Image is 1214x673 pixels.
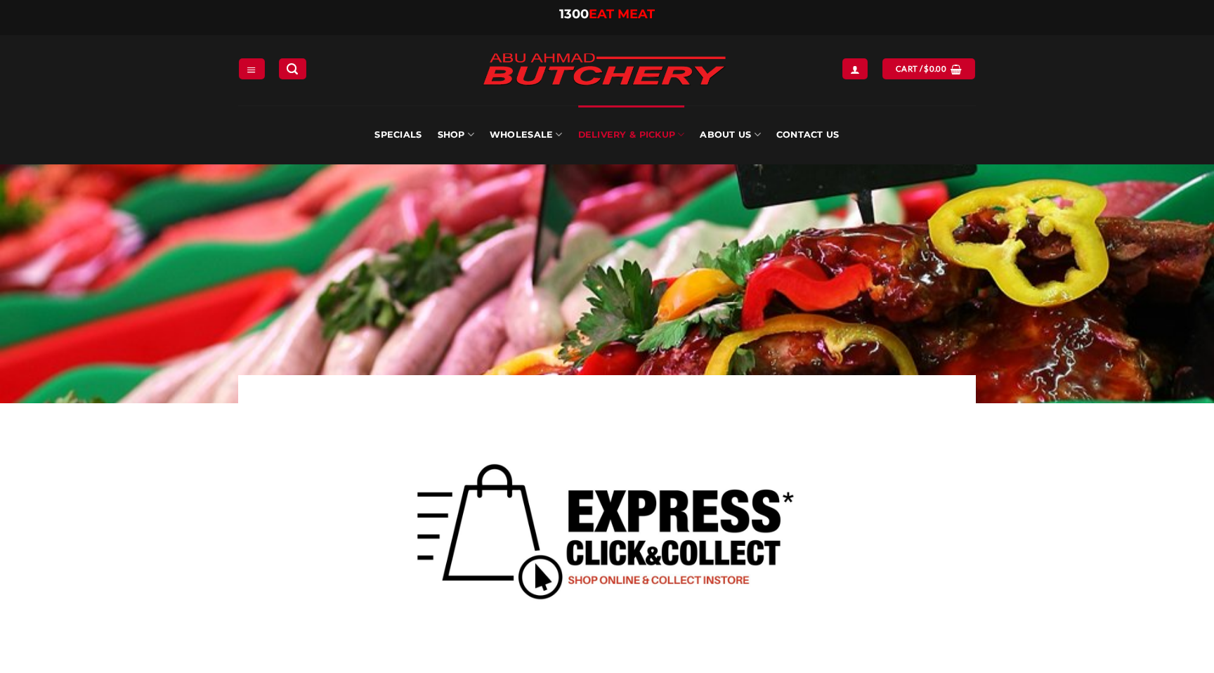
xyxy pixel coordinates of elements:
[700,105,760,164] a: About Us
[924,63,929,75] span: $
[559,6,589,22] span: 1300
[924,64,946,73] bdi: 0.00
[471,44,738,97] img: Abu Ahmad Butchery
[776,105,840,164] a: Contact Us
[896,63,946,75] span: Cart /
[239,58,264,79] a: Menu
[438,105,474,164] a: SHOP
[374,105,422,164] a: Specials
[842,58,868,79] a: My account
[578,105,685,164] a: Delivery & Pickup
[279,58,306,79] a: Search
[559,6,655,22] a: 1300EAT MEAT
[589,6,655,22] span: EAT MEAT
[490,105,563,164] a: Wholesale
[396,424,818,629] img: Click and Collect
[882,58,975,79] a: View cart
